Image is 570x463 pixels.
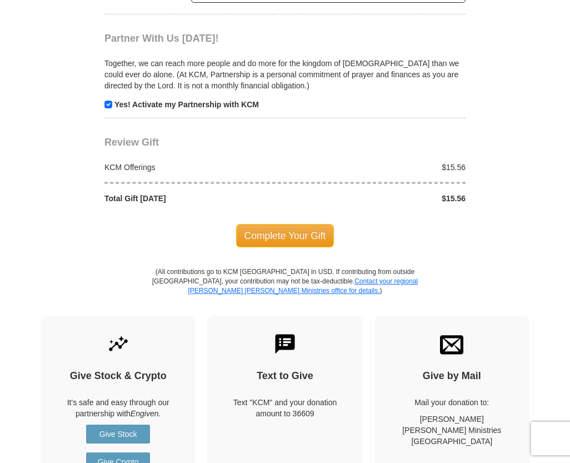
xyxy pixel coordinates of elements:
div: KCM Offerings [99,162,286,173]
span: Complete Your Gift [236,224,334,247]
p: [PERSON_NAME] [PERSON_NAME] Ministries [GEOGRAPHIC_DATA] [394,414,510,447]
p: Together, we can reach more people and do more for the kingdom of [DEMOGRAPHIC_DATA] than we coul... [104,58,466,91]
span: Partner With Us [DATE]! [104,33,219,44]
div: $15.56 [285,193,472,204]
span: Review Gift [104,137,159,148]
div: Total Gift [DATE] [99,193,286,204]
i: Engiven. [131,409,161,418]
div: Text "KCM" and your donation amount to 36609 [227,397,343,419]
img: text-to-give.svg [273,332,297,356]
div: $15.56 [285,162,472,173]
a: Give Stock [86,425,150,444]
img: give-by-stock.svg [107,332,130,356]
h4: Give by Mail [394,370,510,382]
h4: Give Stock & Crypto [60,370,176,382]
img: envelope.svg [440,332,463,356]
h4: Text to Give [227,370,343,382]
p: Mail your donation to: [394,397,510,408]
strong: Yes! Activate my Partnership with KCM [114,100,259,109]
p: It's safe and easy through our partnership with [60,397,176,419]
p: (All contributions go to KCM [GEOGRAPHIC_DATA] in USD. If contributing from outside [GEOGRAPHIC_D... [152,267,418,316]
